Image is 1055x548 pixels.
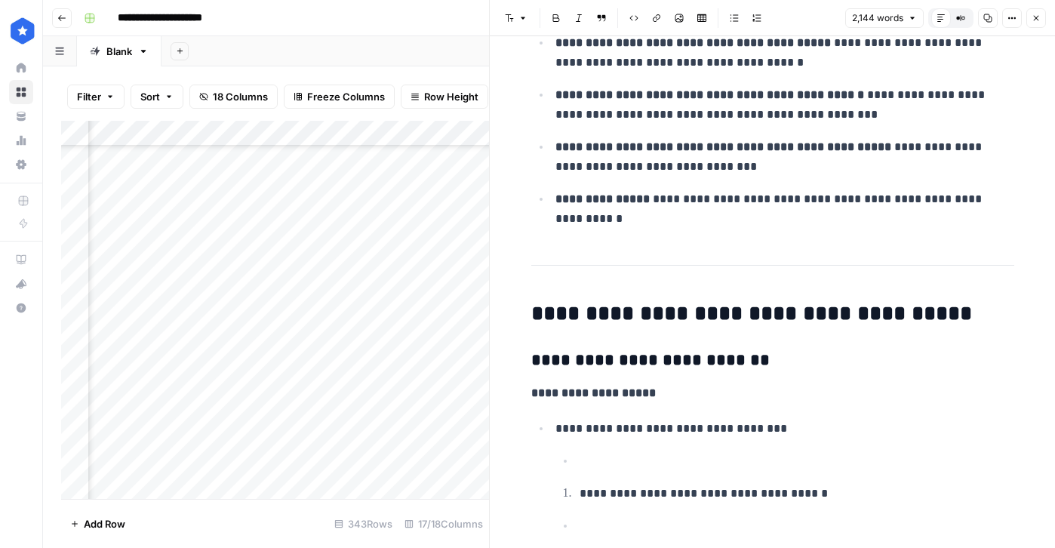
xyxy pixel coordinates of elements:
[213,89,268,104] span: 18 Columns
[9,296,33,320] button: Help + Support
[84,516,125,531] span: Add Row
[77,36,161,66] a: Blank
[61,512,134,536] button: Add Row
[189,85,278,109] button: 18 Columns
[9,248,33,272] a: AirOps Academy
[9,80,33,104] a: Browse
[852,11,903,25] span: 2,144 words
[307,89,385,104] span: Freeze Columns
[67,85,125,109] button: Filter
[9,272,33,296] button: What's new?
[9,104,33,128] a: Your Data
[9,56,33,80] a: Home
[9,17,36,45] img: ConsumerAffairs Logo
[9,128,33,152] a: Usage
[140,89,160,104] span: Sort
[845,8,924,28] button: 2,144 words
[9,152,33,177] a: Settings
[106,44,132,59] div: Blank
[424,89,478,104] span: Row Height
[9,12,33,50] button: Workspace: ConsumerAffairs
[401,85,488,109] button: Row Height
[398,512,489,536] div: 17/18 Columns
[10,272,32,295] div: What's new?
[131,85,183,109] button: Sort
[328,512,398,536] div: 343 Rows
[77,89,101,104] span: Filter
[284,85,395,109] button: Freeze Columns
